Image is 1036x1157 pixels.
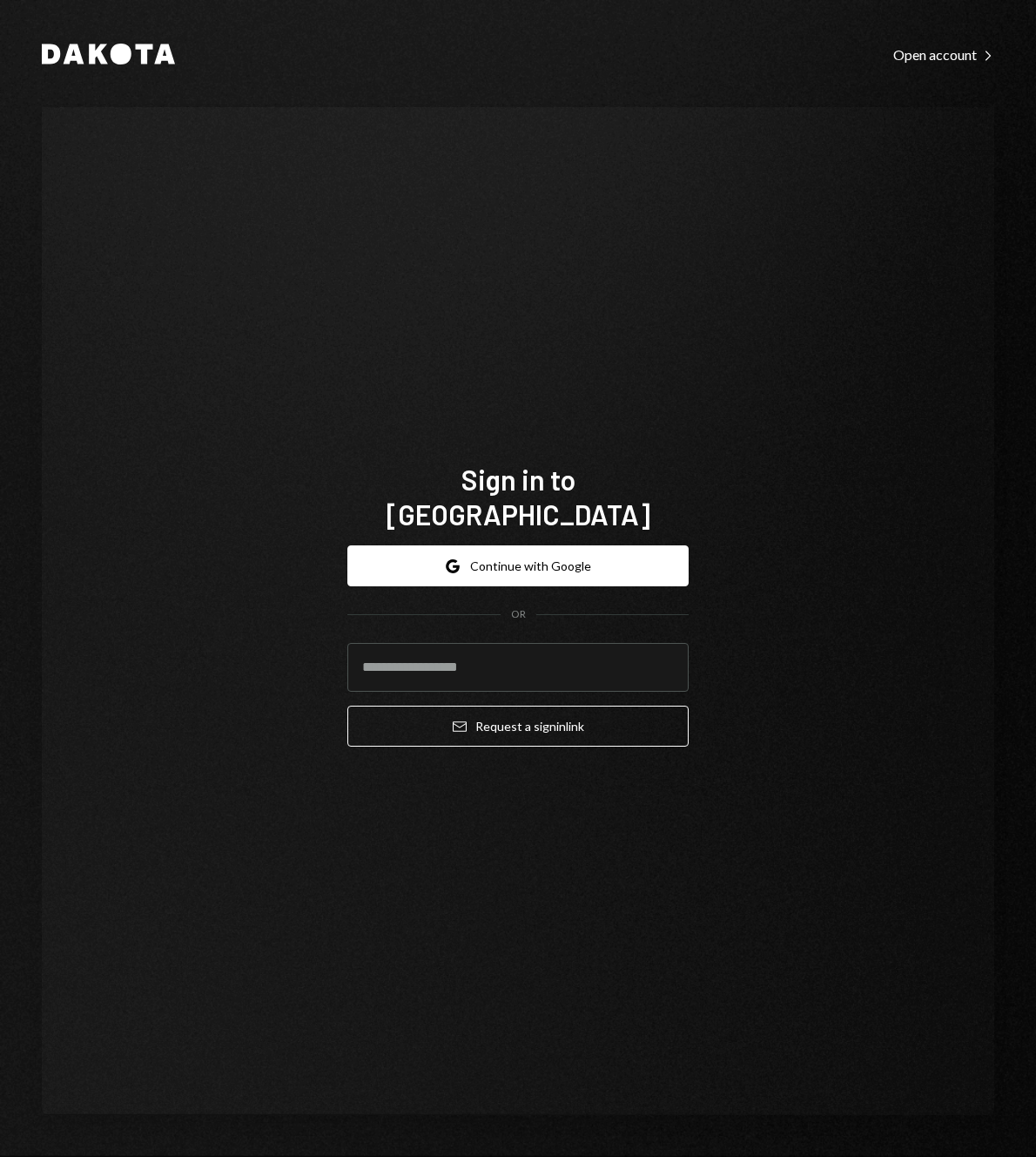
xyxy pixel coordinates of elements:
button: Request a signinlink [347,706,689,747]
div: OR [511,607,526,622]
div: Open account [893,46,994,64]
a: Open account [893,44,994,64]
button: Continue with Google [347,545,689,586]
h1: Sign in to [GEOGRAPHIC_DATA] [347,462,689,531]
